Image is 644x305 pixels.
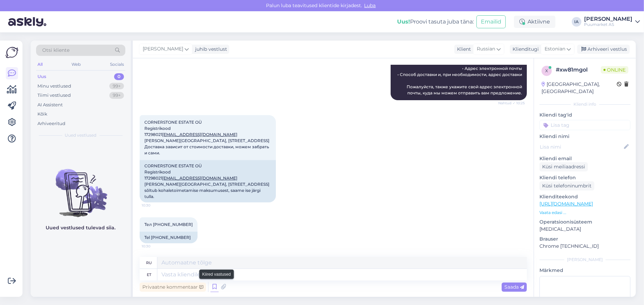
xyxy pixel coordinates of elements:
div: Klient [454,46,471,53]
div: [PERSON_NAME] [539,257,630,263]
a: [URL][DOMAIN_NAME] [539,201,593,207]
div: 99+ [109,83,124,90]
div: Uus [37,73,46,80]
span: x [545,68,548,73]
div: Arhiveeritud [37,120,65,127]
div: 99+ [109,92,124,99]
span: [PERSON_NAME] [143,45,183,53]
img: Askly Logo [5,46,18,59]
div: Küsi meiliaadressi [539,162,588,171]
p: Uued vestlused tulevad siia. [46,224,116,231]
div: Küsi telefoninumbrit [539,181,594,190]
div: Privaatne kommentaar [140,283,206,292]
div: Socials [109,60,125,69]
p: [MEDICAL_DATA] [539,226,630,233]
div: All [36,60,44,69]
p: Kliendi telefon [539,174,630,181]
button: Emailid [476,15,506,28]
input: Lisa nimi [540,143,623,151]
p: Klienditeekond [539,193,630,200]
div: et [147,269,151,280]
span: Russian [477,45,495,53]
div: [PERSON_NAME] [584,16,632,22]
a: [EMAIL_ADDRESS][DOMAIN_NAME] [162,176,237,181]
div: Puumarket AS [584,22,632,27]
input: Lisa tag [539,120,630,130]
img: No chats [31,157,131,218]
p: Kliendi email [539,155,630,162]
span: Estonian [545,45,565,53]
div: juhib vestlust [192,46,227,53]
span: 10:30 [142,244,167,249]
span: CORNERSTONE ESTATE OÜ Registrikood 17298021 [PERSON_NAME][GEOGRAPHIC_DATA], [STREET_ADDRESS] Дост... [144,120,270,155]
span: 10:30 [142,203,167,208]
div: 0 [114,73,124,80]
div: Tiimi vestlused [37,92,71,99]
small: Kiired vastused [202,271,231,277]
div: Tel [PHONE_NUMBER] [140,232,198,243]
div: Arhiveeri vestlus [577,45,630,54]
span: Luba [362,2,378,9]
p: Kliendi nimi [539,133,630,140]
p: Operatsioonisüsteem [539,218,630,226]
p: Vaata edasi ... [539,210,630,216]
span: Тел [PHONE_NUMBER] [144,222,193,227]
div: AI Assistent [37,102,63,108]
div: [GEOGRAPHIC_DATA], [GEOGRAPHIC_DATA] [541,81,617,95]
div: ru [146,257,152,269]
div: IA [572,17,581,27]
div: Web [70,60,82,69]
b: Uus! [397,18,410,25]
span: Saada [504,284,524,290]
p: Märkmed [539,267,630,274]
div: CORNERSTONE ESTATE OÜ Registrikood 17298021 [PERSON_NAME][GEOGRAPHIC_DATA], [STREET_ADDRESS] sõlt... [140,160,276,202]
div: Kõik [37,111,47,118]
p: Brauser [539,235,630,243]
div: Aktiivne [514,16,555,28]
div: Klienditugi [510,46,539,53]
span: Nähtud ✓ 10:25 [498,101,525,106]
a: [EMAIL_ADDRESS][DOMAIN_NAME] [162,132,237,137]
a: [PERSON_NAME]Puumarket AS [584,16,640,27]
span: Uued vestlused [65,132,97,138]
div: Minu vestlused [37,83,71,90]
div: # xw81mgol [556,66,601,74]
p: Chrome [TECHNICAL_ID] [539,243,630,250]
div: Proovi tasuta juba täna: [397,18,474,26]
div: Kliendi info [539,101,630,107]
p: Kliendi tag'id [539,111,630,119]
span: Online [601,66,628,74]
span: Otsi kliente [42,47,69,54]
